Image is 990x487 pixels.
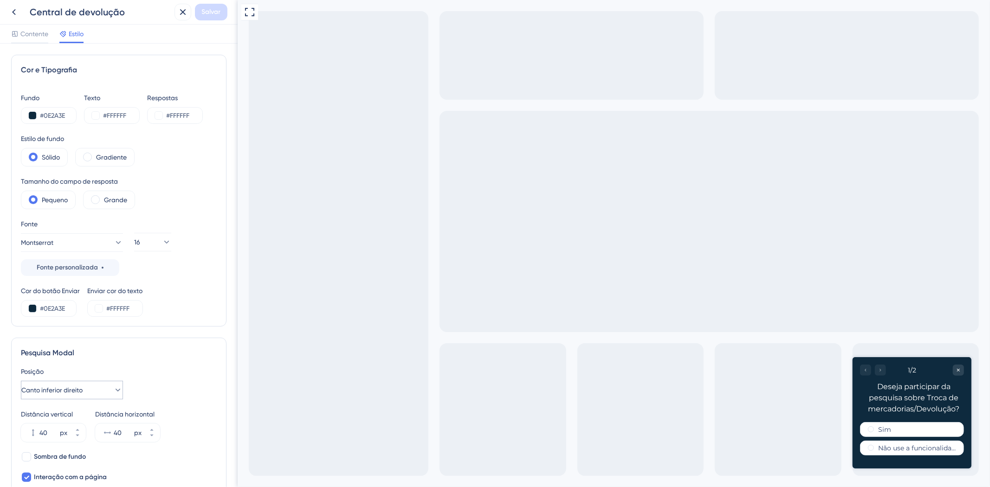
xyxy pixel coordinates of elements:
[21,287,80,295] font: Cor do botão Enviar
[37,263,98,271] font: Fonte personalizada
[69,423,86,433] button: px
[42,196,68,204] font: Pequeno
[195,4,227,20] button: Salvar
[34,473,107,481] font: Interação com a página
[21,65,77,74] font: Cor e Tipografia
[21,348,74,357] font: Pesquisa Modal
[20,30,48,38] font: Contente
[21,220,38,228] font: Fonte
[21,410,73,418] font: Distância vertical
[615,357,734,468] iframe: Pesquisa de orientação ao usuário
[95,410,155,418] font: Distância horizontal
[21,178,118,185] font: Tamanho do campo de resposta
[69,433,86,442] button: px
[143,423,160,433] button: px
[134,429,142,436] font: px
[143,433,160,442] button: px
[202,8,221,16] font: Salvar
[30,6,125,18] font: Central de devolução
[84,94,100,102] font: Texto
[21,233,123,252] button: Montserrat
[21,94,39,102] font: Fundo
[87,287,142,295] font: Enviar cor do texto
[60,429,67,436] font: px
[134,238,140,246] font: 16
[147,94,178,102] font: Respostas
[21,368,44,375] font: Posição
[42,154,60,161] font: Sólido
[34,453,86,461] font: Sombra de fundo
[39,427,58,438] input: px
[21,135,64,142] font: Estilo de fundo
[104,196,127,204] font: Grande
[21,381,123,399] button: Canto inferior direito
[21,259,119,276] button: Fonte personalizada
[114,427,132,438] input: px
[69,30,84,38] font: Estilo
[21,386,83,394] font: Canto inferior direito
[134,233,171,251] button: 16
[96,154,127,161] font: Gradiente
[21,239,53,246] font: Montserrat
